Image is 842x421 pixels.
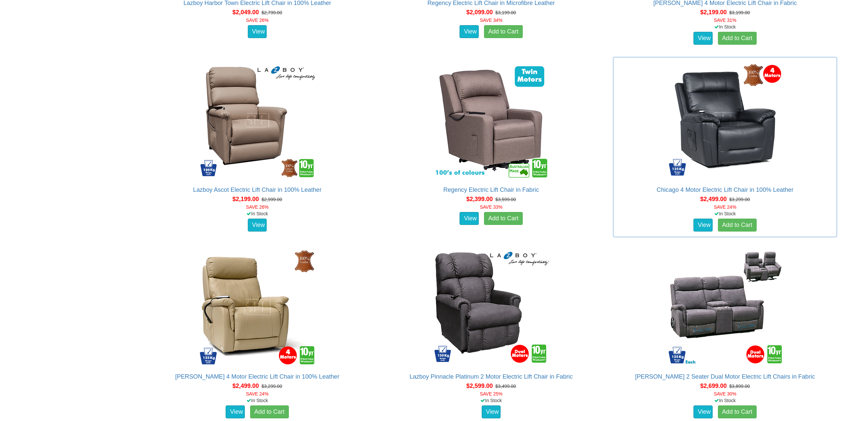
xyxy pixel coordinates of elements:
[443,186,539,193] a: Regency Electric Lift Chair in Fabric
[432,247,551,367] img: Lazboy Pinnacle Platinum 2 Motor Electric Lift Chair in Fabric
[714,391,736,396] font: SAVE 30%
[700,383,727,389] span: $2,699.00
[480,18,502,23] font: SAVE 34%
[612,210,838,217] div: In Stock
[693,32,713,45] a: View
[482,405,501,419] a: View
[666,61,785,180] img: Chicago 4 Motor Electric Lift Chair in 100% Leather
[144,397,371,404] div: In Stock
[484,212,523,225] a: Add to Cart
[666,247,785,367] img: Dalton 2 Seater Dual Motor Electric Lift Chairs in Fabric
[261,197,282,202] del: $2,999.00
[250,405,289,419] a: Add to Cart
[466,196,493,202] span: $2,399.00
[144,210,371,217] div: In Stock
[700,9,727,16] span: $2,199.00
[460,25,479,38] a: View
[410,373,573,380] a: Lazboy Pinnacle Platinum 2 Motor Electric Lift Chair in Fabric
[246,391,269,396] font: SAVE 24%
[484,25,523,38] a: Add to Cart
[729,197,750,202] del: $3,299.00
[246,204,269,210] font: SAVE 26%
[466,383,493,389] span: $2,599.00
[612,397,838,404] div: In Stock
[693,405,713,419] a: View
[246,18,269,23] font: SAVE 26%
[635,373,815,380] a: [PERSON_NAME] 2 Seater Dual Motor Electric Lift Chairs in Fabric
[466,9,493,16] span: $2,099.00
[729,10,750,15] del: $3,199.00
[480,204,502,210] font: SAVE 33%
[495,10,516,15] del: $3,199.00
[714,204,736,210] font: SAVE 24%
[193,186,322,193] a: Lazboy Ascot Electric Lift Chair in 100% Leather
[261,10,282,15] del: $2,799.00
[460,212,479,225] a: View
[495,197,516,202] del: $3,599.00
[233,196,259,202] span: $2,199.00
[198,247,317,367] img: Dalton 4 Motor Electric Lift Chair in 100% Leather
[612,24,838,30] div: In Stock
[233,383,259,389] span: $2,499.00
[261,384,282,389] del: $3,299.00
[248,219,267,232] a: View
[714,18,736,23] font: SAVE 31%
[495,384,516,389] del: $3,499.00
[432,61,551,180] img: Regency Electric Lift Chair in Fabric
[226,405,245,419] a: View
[718,32,757,45] a: Add to Cart
[480,391,502,396] font: SAVE 25%
[718,405,757,419] a: Add to Cart
[693,219,713,232] a: View
[248,25,267,38] a: View
[378,397,604,404] div: In Stock
[233,9,259,16] span: $2,049.00
[657,186,793,193] a: Chicago 4 Motor Electric Lift Chair in 100% Leather
[700,196,727,202] span: $2,499.00
[198,61,317,180] img: Lazboy Ascot Electric Lift Chair in 100% Leather
[718,219,757,232] a: Add to Cart
[729,384,750,389] del: $3,899.00
[175,373,339,380] a: [PERSON_NAME] 4 Motor Electric Lift Chair in 100% Leather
